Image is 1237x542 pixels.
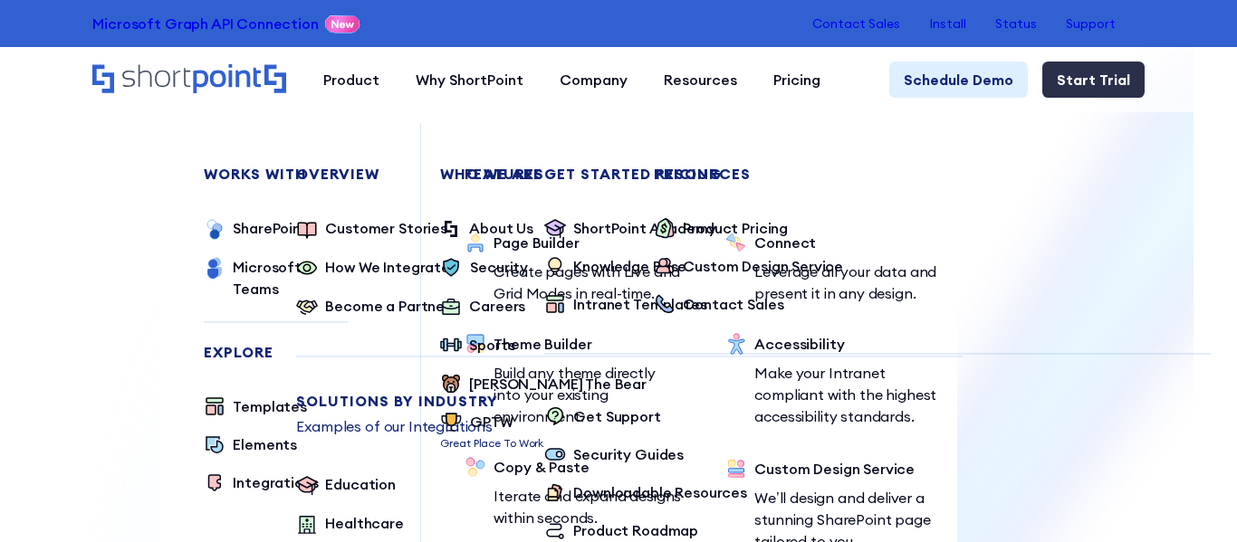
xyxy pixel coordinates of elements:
a: Microsoft Teams [204,256,348,300]
div: Custom Design Service [683,255,843,277]
div: Downloadable Resources [573,481,746,503]
div: Sports [469,334,514,356]
a: Pricing [755,62,839,98]
a: Home [92,64,287,95]
p: Examples of our Integrations [296,415,963,437]
a: How We Integrate [296,256,449,281]
div: Become a Partner [325,295,449,317]
div: [PERSON_NAME] The Bear [469,373,646,395]
a: Knowledge Base [544,255,686,279]
div: Product Roadmap [573,519,698,541]
div: Security Guides [573,443,684,465]
div: About Us [469,217,533,239]
a: Become a Partner [296,295,449,319]
div: Pricing [773,69,820,90]
div: SharePoint [233,217,307,239]
div: Microsoft Teams [233,256,348,300]
div: Explore [204,345,348,359]
a: Support [1066,16,1116,31]
a: Security Guides [544,443,684,467]
a: GPTW [440,411,543,435]
a: Downloadable Resources [544,481,746,505]
a: Intranet Templates [544,293,706,317]
a: Templates [204,395,307,419]
div: Education [325,473,396,495]
a: Product Pricing [654,217,788,241]
a: Install [929,16,966,31]
div: Product Pricing [683,217,788,239]
p: Great Place To Work [440,435,543,452]
div: Elements [233,433,297,455]
div: Company [560,69,628,90]
div: Get Started Resources [544,166,1211,181]
div: How We Integrate [325,256,449,278]
a: Healthcare [296,512,403,537]
a: SharePoint [204,217,307,242]
a: Contact Sales [812,16,900,31]
a: Integrations [204,471,318,495]
a: Product [305,62,398,98]
div: Security [470,256,528,278]
div: Product [323,69,379,90]
a: Microsoft Graph API Connection [92,13,318,34]
a: Customer Stories [296,217,446,242]
div: Resources [664,69,737,90]
div: Customer Stories [325,217,446,239]
div: Contact Sales [683,293,783,315]
div: GPTW [470,411,513,433]
div: Why ShortPoint [416,69,523,90]
div: Who we are [440,166,1107,181]
div: Overview [296,166,963,181]
div: Templates [233,395,307,417]
a: Contact Sales [654,293,783,317]
a: Sports [440,334,514,358]
div: works with [204,166,348,181]
a: Elements [204,433,297,457]
div: Integrations [233,471,318,493]
div: Get Support [573,405,660,427]
a: Why ShortPoint [398,62,542,98]
a: Status [995,16,1037,31]
div: Solutions by Industry [296,394,963,408]
a: Custom Design Service [654,255,843,279]
div: Knowledge Base [573,255,686,277]
a: ShortPoint Academy [544,217,715,241]
a: [PERSON_NAME] The Bear [440,373,646,396]
a: Schedule Demo [889,62,1028,98]
a: Resources [646,62,755,98]
div: ShortPoint Academy [573,217,715,239]
a: Security [440,256,528,281]
div: Healthcare [325,512,403,534]
a: Get Support [544,405,660,429]
a: Careers [440,295,525,319]
a: About Us [440,217,533,242]
div: Careers [469,295,525,317]
div: Intranet Templates [573,293,706,315]
a: Start Trial [1042,62,1145,98]
a: Company [542,62,646,98]
a: Education [296,473,396,498]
